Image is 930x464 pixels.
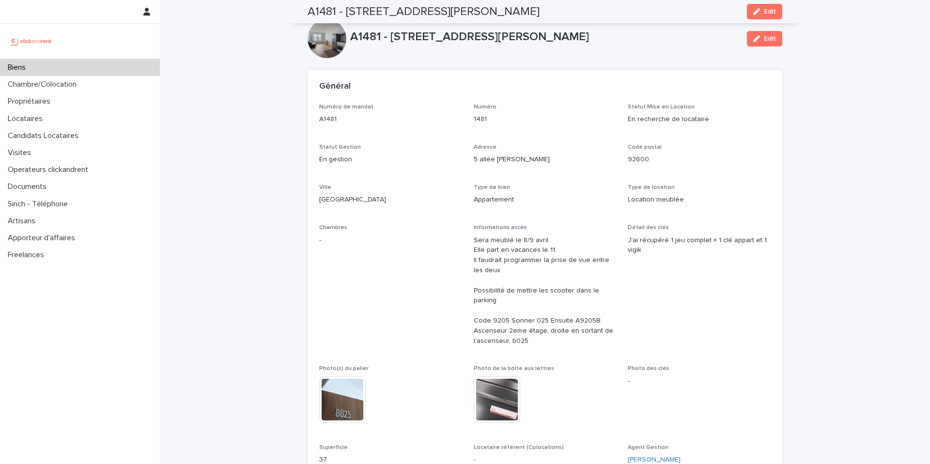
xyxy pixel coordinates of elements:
span: Adresse [474,144,496,150]
p: Location meublée [628,195,771,205]
p: Locataires [4,114,50,124]
p: En gestion [319,155,462,165]
span: Code postal [628,144,662,150]
h2: Général [319,81,351,92]
span: Superficie [319,445,348,450]
span: Locataire référent (Colocations) [474,445,564,450]
p: 5 allée [PERSON_NAME] [474,155,617,165]
span: Statut Gestion [319,144,361,150]
p: Propriétaires [4,97,58,106]
span: Ville [319,185,331,190]
p: 92600 [628,155,771,165]
p: [GEOGRAPHIC_DATA] [319,195,462,205]
p: Biens [4,63,33,72]
p: - [628,376,771,387]
p: Candidats Locataires [4,131,86,140]
p: Freelances [4,250,52,260]
span: Type de location [628,185,675,190]
span: Edit [764,35,776,42]
p: Chambre/Colocation [4,80,84,89]
span: Agent Gestion [628,445,668,450]
button: Edit [747,31,782,46]
span: Photo de la boîte aux lettres [474,366,554,371]
p: 1481 [474,114,617,124]
p: Apporteur d'affaires [4,233,83,243]
p: - [319,235,462,246]
span: Numéro de mandat [319,104,373,110]
img: UCB0brd3T0yccxBKYDjQ [8,31,55,51]
p: Documents [4,182,54,191]
span: Edit [764,8,776,15]
p: En recherche de locataire [628,114,771,124]
span: Photo des clés [628,366,669,371]
span: Détail des clés [628,225,669,231]
p: Sinch - Téléphone [4,200,76,209]
p: Sera meublé le 8/9 avril. Elle part en vacances le 11. Il faudrait programmer la prise de vue ent... [474,235,617,346]
span: Chambres [319,225,347,231]
p: Operateurs clickandrent [4,165,96,174]
button: Edit [747,4,782,19]
span: Type de bien [474,185,510,190]
p: Visites [4,148,39,157]
p: A1481 [319,114,462,124]
p: A1481 - [STREET_ADDRESS][PERSON_NAME] [350,30,739,44]
span: Numéro [474,104,496,110]
p: J'ai récupéré 1 jeu complet + 1 clé appart et 1 vigik [628,235,771,256]
span: Photo(s) du palier [319,366,369,371]
h2: A1481 - [STREET_ADDRESS][PERSON_NAME] [308,5,540,19]
span: Statut Mise en Location [628,104,695,110]
span: Informations accès [474,225,527,231]
p: Appartement [474,195,617,205]
p: Artisans [4,217,43,226]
